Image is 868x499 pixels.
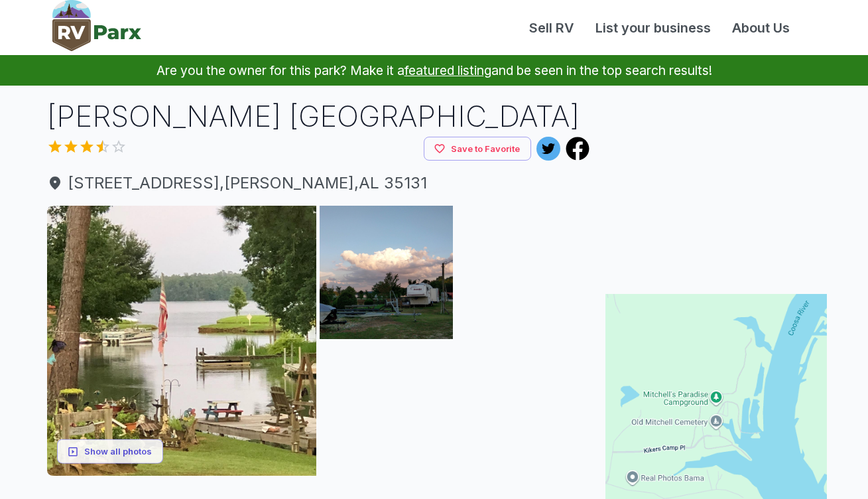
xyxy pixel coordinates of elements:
[320,206,453,339] img: AAcXr8pMfrOxpxk9uMB8A3wPrOjY6Cg0swCg8-50trNRl-kfA8dVdtLmeDhTuq5px1VDW2xPI9XJg2Car34HfBcN_3sMfHwsk...
[456,342,589,476] img: AAcXr8qu19BgHI-KN6ks7ePFbKlY0smHvANYsQh4UOUiDaxdQxL-L7SHLNvTT_GbyJSIlZTrQ3ndMGnEArb8V4E_zPPgp4gUP...
[424,137,531,161] button: Save to Favorite
[16,55,852,86] p: Are you the owner for this park? Make it a and be seen in the top search results!
[456,206,589,339] img: AAcXr8qxq18IAK0KuZvjGY-LBRwrVIzkyze_bVgaiG4hqPsXVmcEjQdlYNNg6W-uGiZVrfBXd4xG0wh6s8aY3Y8zrvtPbllsg...
[605,96,827,262] iframe: Advertisement
[519,18,585,38] a: Sell RV
[320,342,453,476] img: AAcXr8p1h_fbLblNhrdJbo_AGrfzolzmRz3M3jZIU3aFfPfOhYTF3i1FuVTRS4m6Jnyxyj65-paLdgsJIDM37pLTkVV2oxaUZ...
[57,439,163,464] button: Show all photos
[47,96,589,137] h1: [PERSON_NAME] [GEOGRAPHIC_DATA]
[721,18,800,38] a: About Us
[47,206,317,476] img: AAcXr8qYBuXG7NKYygCoaLGXZPKOepfeO90ABnsgDe6Q3d8wSznnmDKRp4Mxc3k8139L5h9uEl13qwjTyfedEUfDOv48Vj3Lh...
[47,171,589,195] a: [STREET_ADDRESS],[PERSON_NAME],AL 35131
[404,62,491,78] a: featured listing
[47,171,589,195] span: [STREET_ADDRESS] , [PERSON_NAME] , AL 35131
[585,18,721,38] a: List your business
